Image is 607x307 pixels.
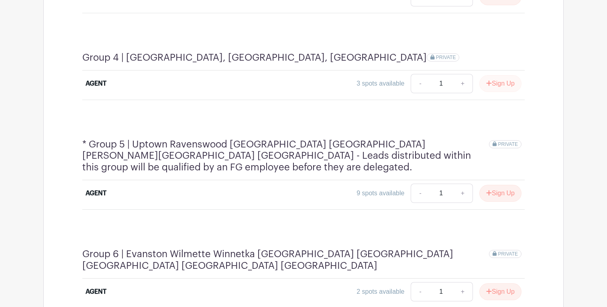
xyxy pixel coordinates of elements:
[479,75,521,92] button: Sign Up
[86,287,106,297] div: AGENT
[356,188,404,198] div: 9 spots available
[498,141,518,147] span: PRIVATE
[453,184,473,203] a: +
[411,184,429,203] a: -
[453,74,473,93] a: +
[436,55,456,60] span: PRIVATE
[356,287,404,297] div: 2 spots available
[86,188,106,198] div: AGENT
[82,52,427,63] h4: Group 4 | [GEOGRAPHIC_DATA], [GEOGRAPHIC_DATA], [GEOGRAPHIC_DATA]
[411,74,429,93] a: -
[82,139,489,173] h4: * Group 5 | Uptown Ravenswood [GEOGRAPHIC_DATA] [GEOGRAPHIC_DATA] [PERSON_NAME][GEOGRAPHIC_DATA] ...
[356,79,404,88] div: 3 spots available
[498,251,518,257] span: PRIVATE
[82,248,489,272] h4: Group 6 | Evanston Wilmette Winnetka [GEOGRAPHIC_DATA] [GEOGRAPHIC_DATA] [GEOGRAPHIC_DATA] [GEOGR...
[479,283,521,300] button: Sign Up
[453,282,473,301] a: +
[479,185,521,202] button: Sign Up
[86,79,106,88] div: AGENT
[411,282,429,301] a: -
